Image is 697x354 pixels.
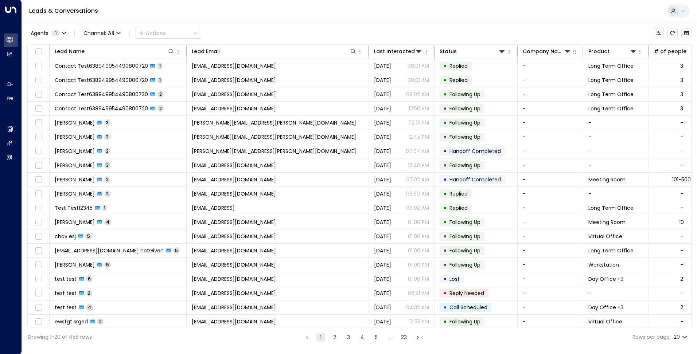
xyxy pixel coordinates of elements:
[192,318,276,325] span: dfv@tef.com
[372,333,381,342] button: Go to page 5
[55,261,95,268] span: Greta Gable
[374,147,391,155] span: Oct 03, 2025
[680,91,683,98] div: 3
[192,190,276,197] span: jongould+001AmsITG@inspiredthinking.group
[55,76,148,84] span: Contact Test638949954490800720
[55,91,148,98] span: Contact Test638949954490800720
[374,47,415,56] div: Last Interacted
[136,28,201,39] div: Button group with a nested menu
[583,187,649,201] td: -
[358,333,367,342] button: Go to page 4
[27,333,92,341] div: Showing 1-20 of 458 rows
[518,300,583,314] td: -
[680,76,683,84] div: 3
[97,318,104,324] span: 2
[34,147,43,156] span: Toggle select row
[518,201,583,215] td: -
[518,215,583,229] td: -
[192,233,276,240] span: newflodwsec@mailinator.com
[34,175,43,184] span: Toggle select row
[680,275,683,283] div: 2
[34,76,43,85] span: Toggle select row
[449,219,480,226] span: Following Up
[81,28,124,38] span: Channel:
[374,47,423,56] div: Last Interacted
[192,176,276,183] span: jongould+001AmsITG@inspiredthinking.group
[374,233,391,240] span: Oct 02, 2025
[34,104,43,113] span: Toggle select row
[192,261,276,268] span: gretagable@blondmail.com
[443,117,447,129] div: •
[55,147,95,155] span: Daniela Guimaraes
[192,147,356,155] span: daniela.guimaraes@iwgplc.com
[55,219,95,226] span: Stephen Derbyshire
[449,91,480,98] span: Following Up
[34,246,43,255] span: Toggle select row
[55,119,95,126] span: Daniela Guimaraes
[157,105,164,111] span: 2
[449,304,487,311] span: Call Scheduled
[374,162,391,169] span: Oct 03, 2025
[443,131,447,143] div: •
[374,62,391,70] span: Yesterday
[449,105,480,112] span: Following Up
[449,318,480,325] span: Following Up
[34,289,43,298] span: Toggle select row
[654,28,664,38] button: Customize
[518,102,583,115] td: -
[449,62,468,70] span: Replied
[34,218,43,227] span: Toggle select row
[157,63,163,69] span: 1
[449,261,480,268] span: Following Up
[406,91,429,98] p: 09:02 AM
[443,216,447,228] div: •
[408,76,429,84] p: 08:01 AM
[192,133,356,141] span: daniela.guimaraes@iwgplc.com
[443,315,447,328] div: •
[55,204,93,212] span: Test Test12345
[449,247,480,254] span: Following Up
[583,144,649,158] td: -
[374,261,391,268] span: Oct 02, 2025
[449,233,480,240] span: Following Up
[408,261,429,268] p: 01:00 PM
[588,318,622,325] span: Virtual Office
[192,275,276,283] span: holger.aroca@gmail.com
[192,47,357,56] div: Lead Email
[523,47,564,56] div: Company Name
[518,116,583,130] td: -
[104,162,110,168] span: 3
[34,133,43,142] span: Toggle select row
[104,134,110,140] span: 3
[518,286,583,300] td: -
[518,144,583,158] td: -
[680,204,683,212] div: -
[386,333,394,342] div: …
[406,147,429,155] p: 07:07 AM
[523,47,571,56] div: Company Name
[192,47,220,56] div: Lead Email
[34,62,43,71] span: Toggle select row
[104,119,110,126] span: 3
[55,304,77,311] span: test test
[680,105,683,112] div: 3
[173,247,180,253] span: 5
[55,133,95,141] span: Daniela Guimaraes
[409,318,429,325] p: 12:55 PM
[55,176,95,183] span: Daniela Guimarães
[588,261,619,268] span: Workstation
[34,275,43,284] span: Toggle select row
[55,290,77,297] span: test test
[443,244,447,257] div: •
[518,130,583,144] td: -
[86,304,93,310] span: 4
[374,133,391,141] span: Oct 03, 2025
[680,318,683,325] div: -
[406,176,429,183] p: 07:02 AM
[374,176,391,183] span: Oct 03, 2025
[680,290,683,297] div: -
[55,247,164,254] span: CountryIsoCodecheck@test.com notGiven
[302,333,423,342] nav: pagination navigation
[680,233,683,240] div: -
[632,333,671,341] label: Rows per page:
